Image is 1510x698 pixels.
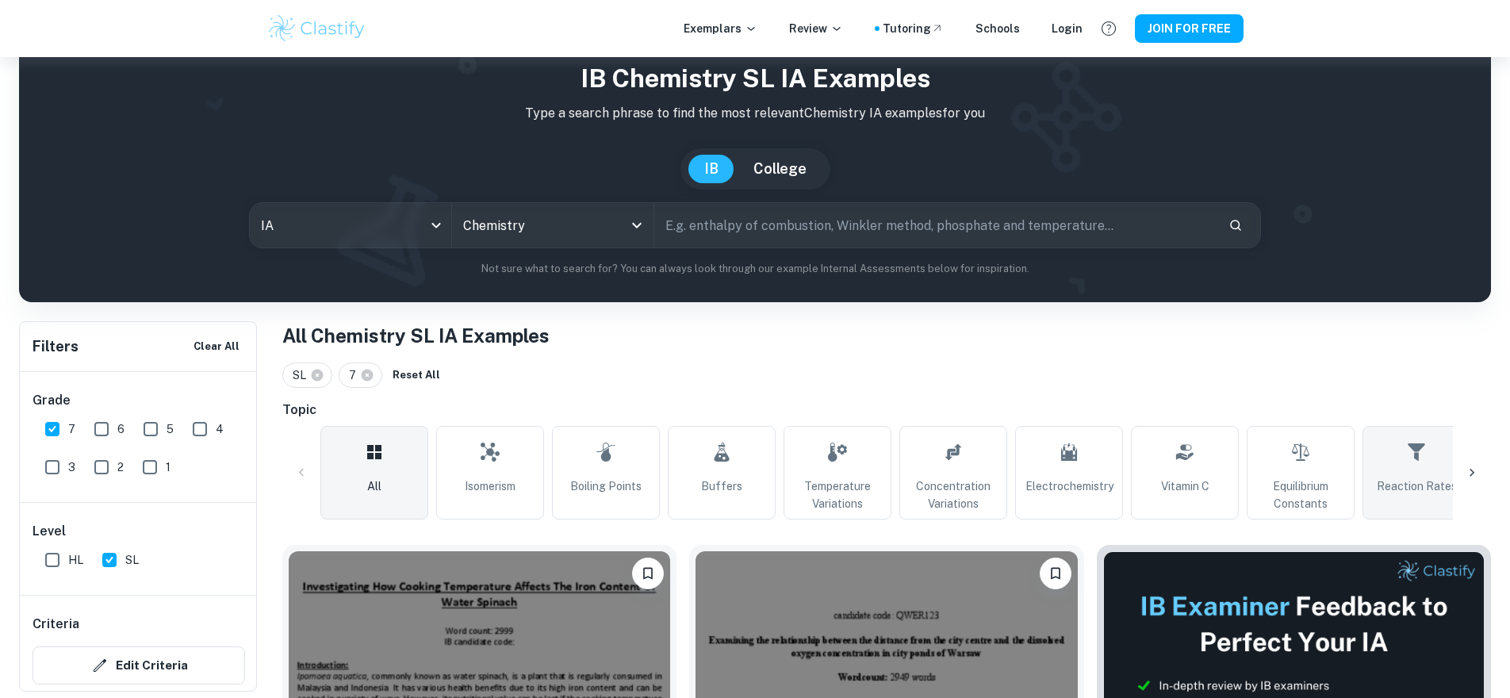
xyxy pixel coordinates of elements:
[68,551,83,569] span: HL
[33,336,79,358] h6: Filters
[883,20,944,37] a: Tutoring
[1025,477,1113,495] span: Electrochemistry
[465,477,515,495] span: Isomerism
[266,13,367,44] img: Clastify logo
[282,321,1491,350] h1: All Chemistry SL IA Examples
[1040,558,1071,589] button: Please log in to bookmark exemplars
[32,261,1478,277] p: Not sure what to search for? You can always look through our example Internal Assessments below f...
[282,401,1491,420] h6: Topic
[654,203,1217,247] input: E.g. enthalpy of combustion, Winkler method, phosphate and temperature...
[68,420,75,438] span: 7
[68,458,75,476] span: 3
[791,477,884,512] span: Temperature Variations
[117,458,124,476] span: 2
[32,59,1478,98] h1: IB Chemistry SL IA examples
[216,420,224,438] span: 4
[1052,20,1083,37] a: Login
[33,615,79,634] h6: Criteria
[684,20,757,37] p: Exemplars
[250,203,451,247] div: IA
[389,363,444,387] button: Reset All
[570,477,642,495] span: Boiling Points
[33,522,245,541] h6: Level
[1095,15,1122,42] button: Help and Feedback
[1254,477,1347,512] span: Equilibrium Constants
[1377,477,1457,495] span: Reaction Rates
[282,362,332,388] div: SL
[349,366,363,384] span: 7
[1222,212,1249,239] button: Search
[117,420,125,438] span: 6
[626,214,648,236] button: Open
[632,558,664,589] button: Please log in to bookmark exemplars
[125,551,139,569] span: SL
[166,458,171,476] span: 1
[339,362,382,388] div: 7
[190,335,243,359] button: Clear All
[975,20,1020,37] a: Schools
[688,155,734,183] button: IB
[167,420,174,438] span: 5
[789,20,843,37] p: Review
[701,477,742,495] span: Buffers
[293,366,313,384] span: SL
[33,646,245,685] button: Edit Criteria
[33,391,245,410] h6: Grade
[1135,14,1244,43] button: JOIN FOR FREE
[32,104,1478,123] p: Type a search phrase to find the most relevant Chemistry IA examples for you
[738,155,822,183] button: College
[906,477,1000,512] span: Concentration Variations
[1161,477,1209,495] span: Vitamin C
[367,477,381,495] span: All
